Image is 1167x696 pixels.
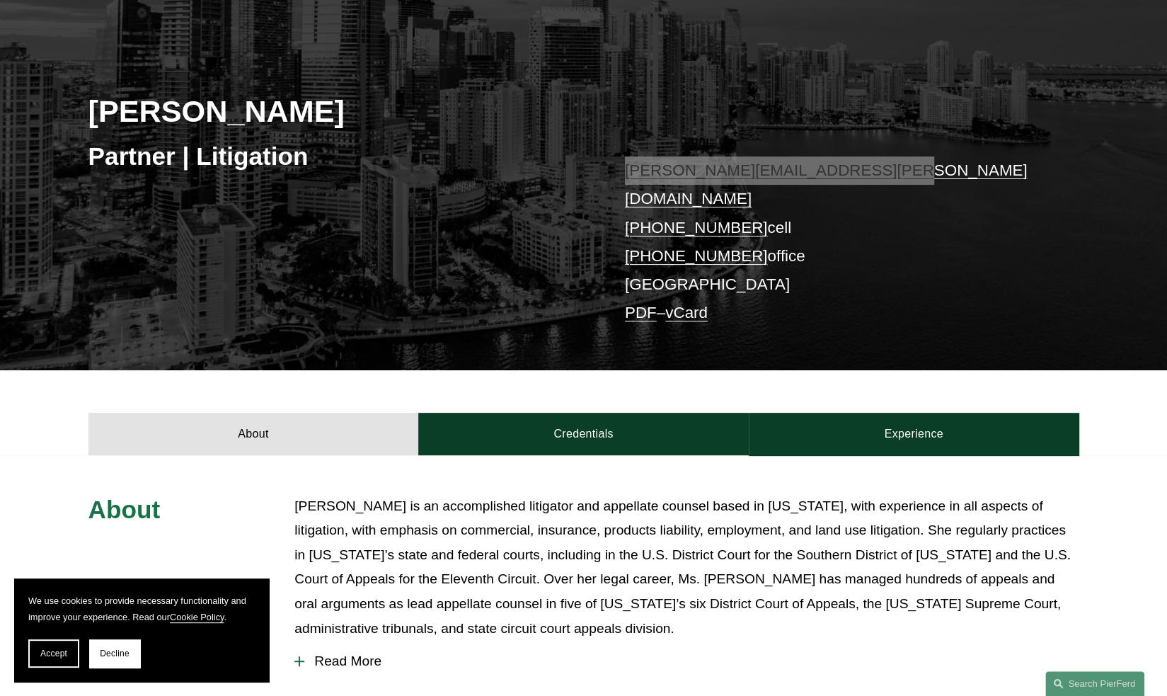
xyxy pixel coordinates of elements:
button: Decline [89,639,140,668]
p: [PERSON_NAME] is an accomplished litigator and appellate counsel based in [US_STATE], with experi... [294,494,1079,641]
p: cell office [GEOGRAPHIC_DATA] – [625,156,1037,328]
h2: [PERSON_NAME] [88,93,584,130]
a: About [88,413,419,455]
a: Search this site [1045,671,1144,696]
a: Experience [749,413,1079,455]
span: About [88,496,161,523]
a: vCard [665,304,708,321]
a: [PERSON_NAME][EMAIL_ADDRESS][PERSON_NAME][DOMAIN_NAME] [625,161,1028,207]
button: Accept [28,639,79,668]
span: Accept [40,649,67,658]
a: Cookie Policy [170,612,224,622]
button: Read More [294,643,1079,680]
span: Read More [304,654,1079,669]
a: [PHONE_NUMBER] [625,247,768,265]
section: Cookie banner [14,578,269,682]
a: Credentials [418,413,749,455]
h3: Partner | Litigation [88,141,584,172]
span: Decline [100,649,130,658]
p: We use cookies to provide necessary functionality and improve your experience. Read our . [28,593,255,625]
a: [PHONE_NUMBER] [625,219,768,236]
a: PDF [625,304,657,321]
